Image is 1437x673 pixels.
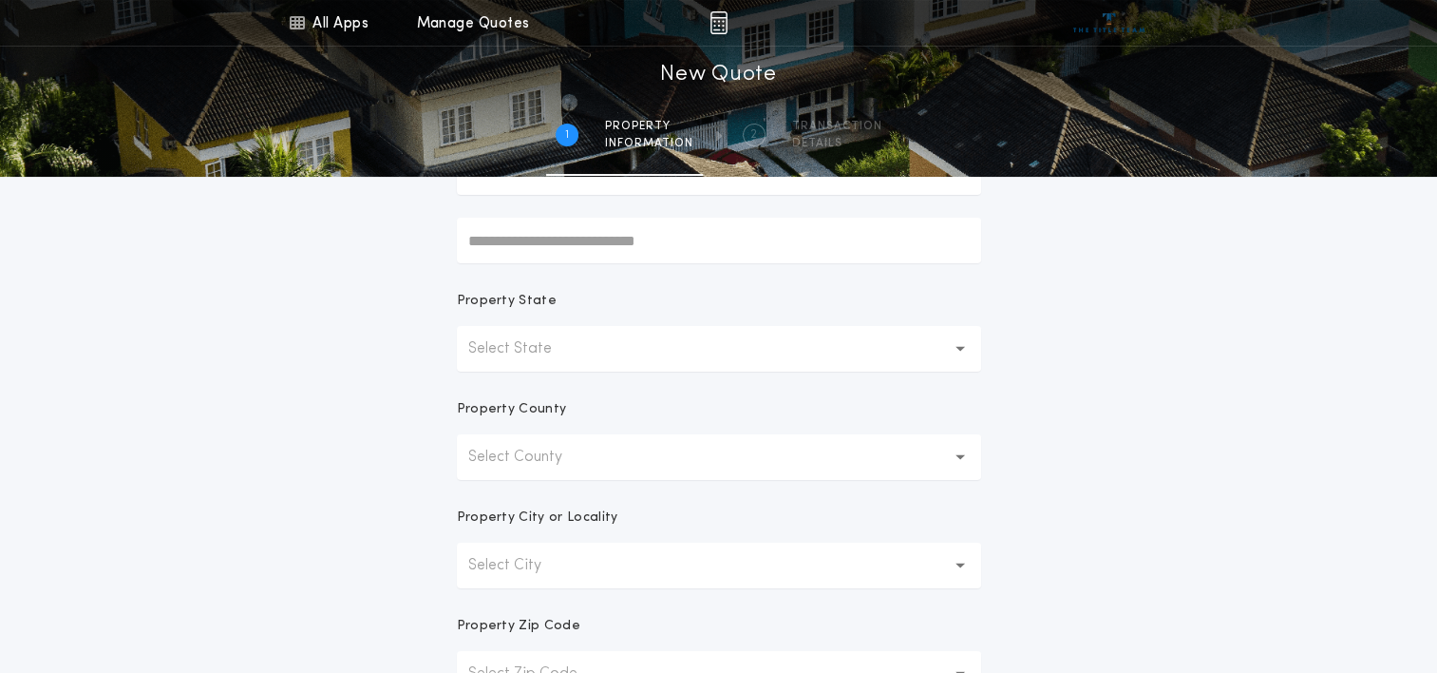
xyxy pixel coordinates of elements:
[792,136,882,151] span: details
[468,554,572,577] p: Select City
[457,326,981,372] button: Select State
[1073,13,1144,32] img: vs-icon
[457,543,981,588] button: Select City
[660,60,776,90] h1: New Quote
[792,119,882,134] span: Transaction
[457,509,618,528] p: Property City or Locality
[605,136,693,151] span: information
[468,337,582,360] p: Select State
[565,127,569,143] h2: 1
[457,434,981,480] button: Select County
[468,446,593,469] p: Select County
[457,400,567,419] p: Property County
[457,617,580,636] p: Property Zip Code
[750,127,757,143] h2: 2
[605,119,693,134] span: Property
[457,292,557,311] p: Property State
[709,11,728,34] img: img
